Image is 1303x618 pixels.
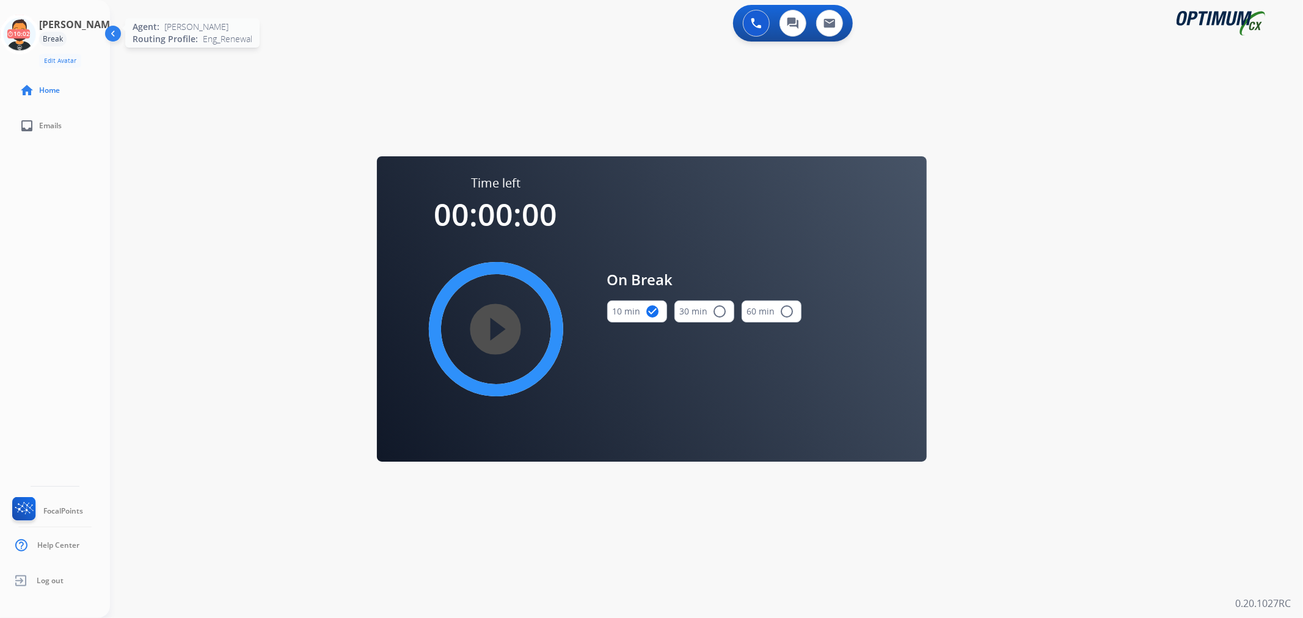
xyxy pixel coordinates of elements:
button: 60 min [742,300,801,322]
mat-icon: radio_button_unchecked [780,304,795,319]
div: Break [39,32,67,46]
mat-icon: radio_button_unchecked [713,304,728,319]
span: On Break [607,269,801,291]
h3: [PERSON_NAME] [39,17,119,32]
span: 00:00:00 [434,194,558,235]
span: Emails [39,121,62,131]
span: Routing Profile: [133,33,198,45]
span: [PERSON_NAME] [164,21,228,33]
span: Time left [471,175,520,192]
mat-icon: check_circle [646,304,660,319]
span: Agent: [133,21,159,33]
span: Help Center [37,540,79,550]
span: FocalPoints [43,506,83,516]
button: Edit Avatar [39,54,81,68]
a: FocalPoints [10,497,83,525]
span: Log out [37,576,64,586]
mat-icon: home [20,83,34,98]
button: 10 min [607,300,667,322]
span: Eng_Renewal [203,33,252,45]
mat-icon: play_circle_filled [489,322,503,336]
button: 30 min [674,300,734,322]
p: 0.20.1027RC [1235,596,1291,611]
mat-icon: inbox [20,118,34,133]
span: Home [39,85,60,95]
